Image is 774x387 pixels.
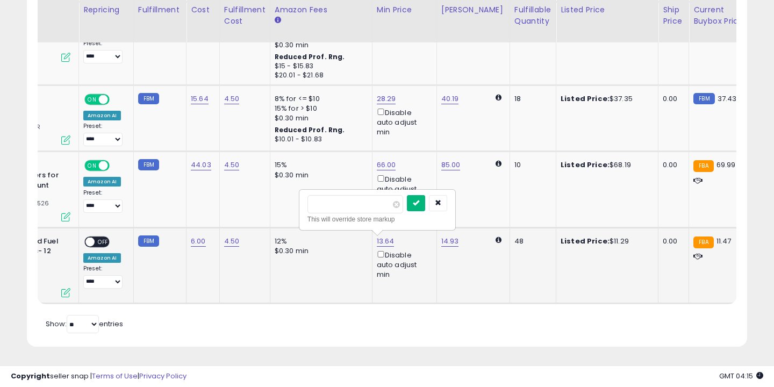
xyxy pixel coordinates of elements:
div: Preset: [83,123,125,147]
a: 6.00 [191,236,206,247]
div: 48 [514,236,548,246]
span: Show: entries [46,319,123,329]
a: 4.50 [224,160,240,170]
span: 37.43 [718,94,737,104]
a: 40.19 [441,94,459,104]
div: Fulfillment Cost [224,4,266,27]
div: 0.00 [663,160,680,170]
div: Disable auto adjust min [377,106,428,138]
small: FBM [138,235,159,247]
small: FBM [693,93,714,104]
div: Repricing [83,4,129,16]
b: Reduced Prof. Rng. [275,125,345,134]
small: Amazon Fees. [275,16,281,25]
div: Current Buybox Price [693,4,749,27]
div: $0.30 min [275,40,364,50]
a: 13.64 [377,236,395,247]
div: $0.30 min [275,113,364,123]
div: $37.35 [561,94,650,104]
div: 8% for <= $10 [275,94,364,104]
div: Cost [191,4,215,16]
div: $20.01 - $21.68 [275,71,364,80]
div: [PERSON_NAME] [441,4,505,16]
span: ON [85,161,99,170]
div: seller snap | | [11,371,187,382]
a: 4.50 [224,236,240,247]
a: 14.93 [441,236,459,247]
div: 0.00 [663,94,680,104]
div: Fulfillment [138,4,182,16]
div: 15% for > $10 [275,104,364,113]
b: Reduced Prof. Rng. [275,52,345,61]
span: 69.99 [716,160,736,170]
span: 2025-09-12 04:15 GMT [719,371,763,381]
div: Disable auto adjust min [377,249,428,280]
a: 66.00 [377,160,396,170]
div: $11.29 [561,236,650,246]
div: Amazon AI [83,253,121,263]
b: Listed Price: [561,160,610,170]
a: Terms of Use [92,371,138,381]
div: $10.01 - $10.83 [275,135,364,144]
a: 28.29 [377,94,396,104]
div: Amazon AI [83,177,121,187]
div: 15% [275,160,364,170]
div: Preset: [83,265,125,289]
small: FBM [138,93,159,104]
a: Privacy Policy [139,371,187,381]
a: 85.00 [441,160,461,170]
small: FBA [693,160,713,172]
span: OFF [95,237,112,246]
a: 44.03 [191,160,211,170]
div: 10 [514,160,548,170]
span: OFF [108,161,125,170]
div: This will override store markup [307,214,447,225]
div: Min Price [377,4,432,16]
div: $0.30 min [275,170,364,180]
div: Ship Price [663,4,684,27]
small: FBM [138,159,159,170]
small: FBA [693,236,713,248]
div: Preset: [83,189,125,213]
div: $0.30 min [275,246,364,256]
div: $15 - $15.83 [275,62,364,71]
div: 0.00 [663,236,680,246]
div: 12% [275,236,364,246]
div: $68.19 [561,160,650,170]
i: Calculated using Dynamic Max Price. [496,236,501,243]
span: ON [85,95,99,104]
div: Disable auto adjust min [377,173,428,204]
a: 4.50 [224,94,240,104]
b: Listed Price: [561,94,610,104]
div: Amazon Fees [275,4,368,16]
div: 18 [514,94,548,104]
div: Listed Price [561,4,654,16]
div: Amazon AI [83,111,121,120]
strong: Copyright [11,371,50,381]
div: Fulfillable Quantity [514,4,551,27]
span: OFF [108,95,125,104]
div: Preset: [83,40,125,64]
a: 15.64 [191,94,209,104]
b: Listed Price: [561,236,610,246]
span: 11.47 [716,236,732,246]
